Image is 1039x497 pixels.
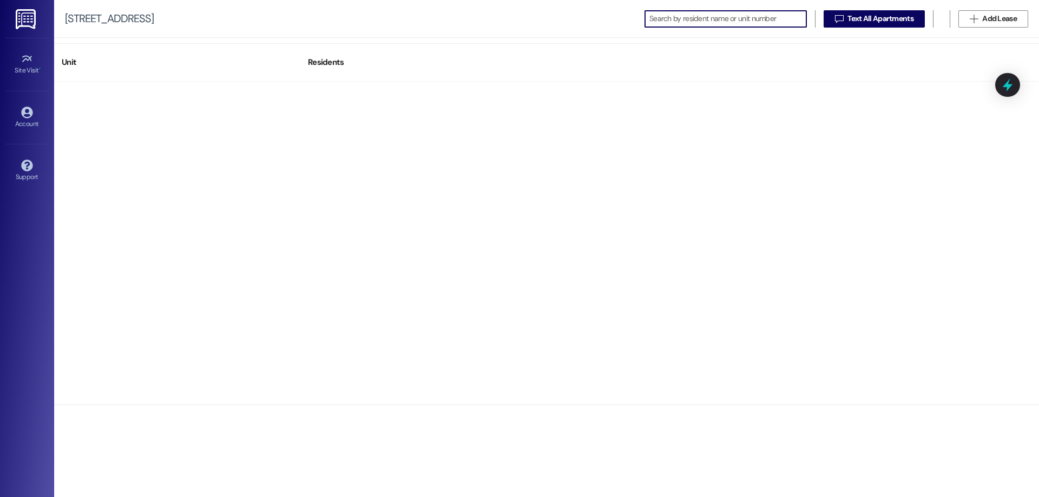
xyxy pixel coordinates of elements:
[300,49,547,76] div: Residents
[5,103,49,132] a: Account
[649,11,806,26] input: Search by resident name or unit number
[982,13,1017,24] span: Add Lease
[847,13,913,24] span: Text All Apartments
[958,10,1028,28] button: Add Lease
[5,156,49,185] a: Support
[39,65,41,72] span: •
[835,15,843,23] i: 
[54,49,300,76] div: Unit
[824,10,925,28] button: Text All Apartments
[5,50,49,79] a: Site Visit •
[65,13,154,24] div: [STREET_ADDRESS]
[970,15,978,23] i: 
[16,9,38,29] img: ResiDesk Logo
